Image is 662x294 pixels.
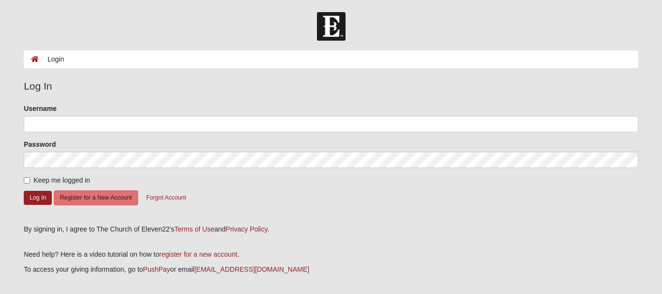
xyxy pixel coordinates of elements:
[174,225,214,233] a: Terms of Use
[226,225,268,233] a: Privacy Policy
[24,177,30,184] input: Keep me logged in
[194,265,309,273] a: [EMAIL_ADDRESS][DOMAIN_NAME]
[317,12,346,41] img: Church of Eleven22 Logo
[24,191,52,205] button: Log In
[24,224,638,234] div: By signing in, I agree to The Church of Eleven22's and .
[24,104,57,113] label: Username
[159,250,237,258] a: register for a new account
[39,54,64,64] li: Login
[140,190,192,205] button: Forgot Account
[143,265,170,273] a: PushPay
[54,190,138,205] button: Register for a New Account
[24,139,56,149] label: Password
[24,249,638,260] p: Need help? Here is a video tutorial on how to .
[33,176,90,184] span: Keep me logged in
[24,78,638,94] legend: Log In
[24,264,638,275] p: To access your giving information, go to or email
